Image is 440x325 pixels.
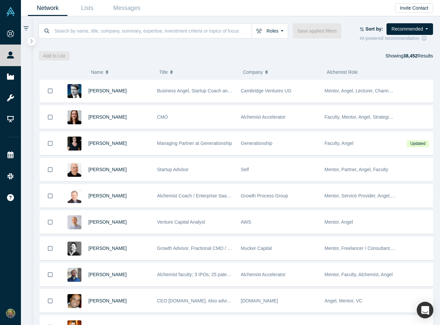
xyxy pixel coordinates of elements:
[395,3,433,13] button: Invite Contact
[157,298,366,303] span: CEO [DOMAIN_NAME]. Also advising and investing. Previously w/ Red Hat, Inktank, DreamHost, etc.
[293,23,341,39] button: Save applied filters
[360,35,433,42] div: AI-powered recommendation
[157,193,314,198] span: Alchemist Coach / Enterprise SaaS & Ai Subscription Model Thought Leader
[40,211,60,234] button: Bookmark
[88,167,127,172] a: [PERSON_NAME]
[67,189,81,203] img: Chuck DeVita's Profile Image
[241,219,251,225] span: AWS
[366,26,383,32] strong: Sort by:
[241,167,249,172] span: Self
[67,215,81,229] img: Alex Ha's Profile Image
[243,65,320,79] button: Company
[157,141,232,146] span: Managing Partner at Generationship
[159,65,168,79] span: Title
[252,23,288,39] button: Roles
[88,272,127,277] a: [PERSON_NAME]
[28,0,67,16] a: Network
[67,163,81,177] img: Adam Frankl's Profile Image
[54,23,252,39] input: Search by name, title, company, summary, expertise, investment criteria or topics of focus
[67,268,81,282] img: Adam Sah's Profile Image
[67,242,81,256] img: Tony Yang's Profile Image
[385,51,433,60] div: Showing
[40,289,60,312] button: Bookmark
[88,246,127,251] a: [PERSON_NAME]
[40,237,60,260] button: Bookmark
[157,88,270,93] span: Business Angel, Startup Coach and best-selling author
[67,137,81,151] img: Rachel Chalmers's Profile Image
[40,79,60,102] button: Bookmark
[40,263,60,286] button: Bookmark
[325,141,354,146] span: Faculty, Angel
[325,272,393,277] span: Mentor, Faculty, Alchemist, Angel
[241,246,272,251] span: Mucker Capital
[67,110,81,124] img: Devon Crews's Profile Image
[159,65,236,79] button: Title
[407,140,429,147] span: Updated
[40,132,60,155] button: Bookmark
[157,114,168,120] span: CMO
[88,114,127,120] a: [PERSON_NAME]
[88,88,127,93] a: [PERSON_NAME]
[241,114,286,120] span: Alchemist Accelerator
[6,7,15,16] img: Alchemist Vault Logo
[325,167,388,172] span: Mentor, Partner, Angel, Faculty
[157,219,205,225] span: Venture Capital Analyst
[40,106,60,129] button: Bookmark
[39,51,70,60] button: Add to List
[88,219,127,225] a: [PERSON_NAME]
[325,88,409,93] span: Mentor, Angel, Lecturer, Channel Partner
[327,69,358,75] span: Alchemist Role
[241,272,286,277] span: Alchemist Accelerator
[67,294,81,308] img: Ben Cherian's Profile Image
[157,272,296,277] span: Alchemist faculty; 3 IPOs; 25 patents; VC and angel; early@Google
[386,23,433,35] button: Recommended
[243,65,263,79] span: Company
[241,141,273,146] span: Generationship
[91,65,152,79] button: Name
[241,88,292,93] span: Cambridge Ventures UG
[88,141,127,146] a: [PERSON_NAME]
[91,65,103,79] span: Name
[88,298,127,303] a: [PERSON_NAME]
[157,167,189,172] span: Startup Advisor
[67,0,107,16] a: Lists
[107,0,147,16] a: Messages
[403,53,417,58] strong: 38,452
[67,84,81,98] img: Martin Giese's Profile Image
[325,246,427,251] span: Mentor, Freelancer / Consultant, Lecturer, Faculty
[325,219,353,225] span: Mentor, Angel
[40,158,60,181] button: Bookmark
[241,193,288,198] span: Growth Process Group
[325,298,363,303] span: Angel, Mentor, VC
[403,53,433,58] span: Results
[88,193,127,198] a: [PERSON_NAME]
[241,298,278,303] span: [DOMAIN_NAME]
[157,246,321,251] span: Growth Advisor. Fractional CMO / Marketing Consultant. Founder of RevOptica.
[40,184,60,207] button: Bookmark
[6,309,15,318] img: Alex Glebov's Account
